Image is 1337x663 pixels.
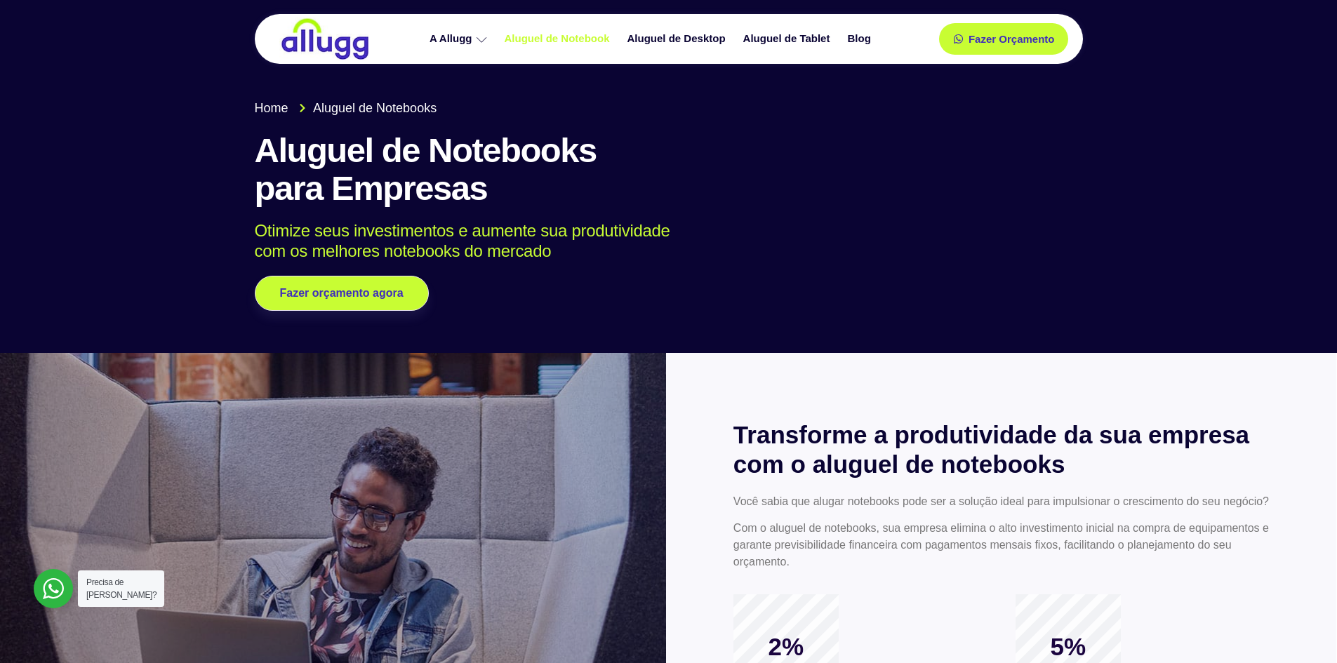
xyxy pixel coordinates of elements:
[279,18,371,60] img: locação de TI é Allugg
[86,577,157,600] span: Precisa de [PERSON_NAME]?
[423,27,498,51] a: A Allugg
[939,23,1069,55] a: Fazer Orçamento
[1016,632,1121,662] span: 5%
[310,99,437,118] span: Aluguel de Notebooks
[280,288,404,299] span: Fazer orçamento agora
[255,221,1063,262] p: Otimize seus investimentos e aumente sua produtividade com os melhores notebooks do mercado
[733,520,1270,570] p: Com o aluguel de notebooks, sua empresa elimina o alto investimento inicial na compra de equipame...
[255,276,429,311] a: Fazer orçamento agora
[733,632,839,662] span: 2%
[733,493,1270,510] p: Você sabia que alugar notebooks pode ser a solução ideal para impulsionar o crescimento do seu ne...
[733,420,1270,479] h2: Transforme a produtividade da sua empresa com o aluguel de notebooks
[255,132,1083,208] h1: Aluguel de Notebooks para Empresas
[969,34,1055,44] span: Fazer Orçamento
[255,99,288,118] span: Home
[736,27,841,51] a: Aluguel de Tablet
[840,27,881,51] a: Blog
[620,27,736,51] a: Aluguel de Desktop
[498,27,620,51] a: Aluguel de Notebook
